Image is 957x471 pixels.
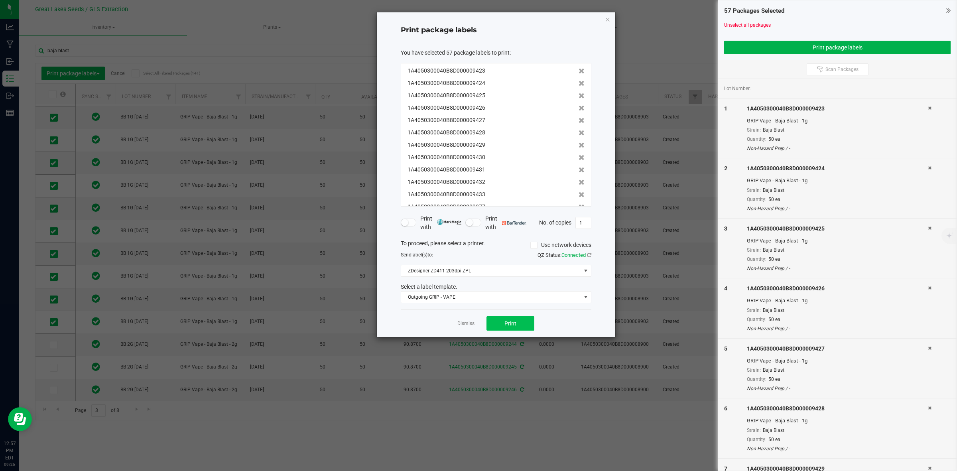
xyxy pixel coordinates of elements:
span: Baja Blast [763,367,784,373]
span: Lot Number: [724,85,751,92]
div: Non-Hazard Prep / - [747,445,928,452]
h4: Print package labels [401,25,591,35]
span: 1A4050300040B8D000009433 [408,190,485,199]
span: 50 ea [768,256,780,262]
span: You have selected 57 package labels to print [401,49,510,56]
span: 50 ea [768,317,780,322]
div: GRIP Vape - Baja Blast - 1g [747,177,928,185]
span: Quantity: [747,136,766,142]
div: : [401,49,591,57]
span: 1A4050300040B8D000009430 [408,153,485,162]
span: 50 ea [768,136,780,142]
span: Baja Blast [763,428,784,433]
span: 1A4050300040B8D000009431 [408,166,485,174]
span: 1A4050300040B8D000009432 [408,178,485,186]
span: No. of copies [539,219,571,225]
span: Quantity: [747,437,766,442]
a: Unselect all packages [724,22,771,28]
div: 1A4050300040B8D000009423 [747,104,928,113]
span: QZ Status: [538,252,591,258]
label: Use network devices [530,241,591,249]
span: Strain: [747,187,761,193]
span: Strain: [747,307,761,313]
span: Print [504,320,516,327]
span: 2 [724,165,727,171]
span: Quantity: [747,376,766,382]
div: Select a label template. [395,283,597,291]
span: Baja Blast [763,187,784,193]
span: 50 ea [768,197,780,202]
span: ZDesigner ZD411-203dpi ZPL [401,265,581,276]
span: 1A4050300040B8D000009425 [408,91,485,100]
span: 6 [724,405,727,412]
div: 1A4050300040B8D000009427 [747,345,928,353]
span: Strain: [747,428,761,433]
span: Quantity: [747,197,766,202]
iframe: Resource center [8,407,32,431]
div: GRIP Vape - Baja Blast - 1g [747,417,928,425]
span: Strain: [747,367,761,373]
span: 50 ea [768,376,780,382]
span: 3 [724,225,727,232]
span: 1A4050300040B8D000009377 [408,203,485,211]
img: bartender.png [502,221,526,225]
span: Strain: [747,127,761,133]
div: Non-Hazard Prep / - [747,385,928,392]
span: 1A4050300040B8D000009426 [408,104,485,112]
a: Dismiss [457,320,475,327]
span: 50 ea [768,437,780,442]
span: Baja Blast [763,127,784,133]
div: Non-Hazard Prep / - [747,145,928,152]
div: 1A4050300040B8D000009424 [747,164,928,173]
div: GRIP Vape - Baja Blast - 1g [747,117,928,125]
div: Non-Hazard Prep / - [747,325,928,332]
button: Print package labels [724,41,951,54]
div: Non-Hazard Prep / - [747,205,928,212]
span: 1A4050300040B8D000009428 [408,128,485,137]
span: Quantity: [747,256,766,262]
span: Baja Blast [763,307,784,313]
div: 1A4050300040B8D000009425 [747,225,928,233]
span: Strain: [747,247,761,253]
span: 1A4050300040B8D000009424 [408,79,485,87]
span: Print with [485,215,526,231]
div: GRIP Vape - Baja Blast - 1g [747,357,928,365]
button: Print [486,316,534,331]
span: Scan Packages [825,66,859,73]
div: To proceed, please select a printer. [395,239,597,251]
div: 1A4050300040B8D000009426 [747,284,928,293]
img: mark_magic_cybra.png [437,219,461,225]
span: Connected [561,252,586,258]
span: Print with [420,215,461,231]
span: 1A4050300040B8D000009423 [408,67,485,75]
div: GRIP Vape - Baja Blast - 1g [747,237,928,245]
span: Quantity: [747,317,766,322]
span: 5 [724,345,727,352]
div: GRIP Vape - Baja Blast - 1g [747,297,928,305]
span: 1A4050300040B8D000009429 [408,141,485,149]
span: label(s) [412,252,427,258]
span: Send to: [401,252,433,258]
div: Non-Hazard Prep / - [747,265,928,272]
span: 4 [724,285,727,292]
span: Outgoing GRIP - VAPE [401,292,581,303]
span: 1 [724,105,727,112]
span: 1A4050300040B8D000009427 [408,116,485,124]
div: 1A4050300040B8D000009428 [747,404,928,413]
span: Baja Blast [763,247,784,253]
